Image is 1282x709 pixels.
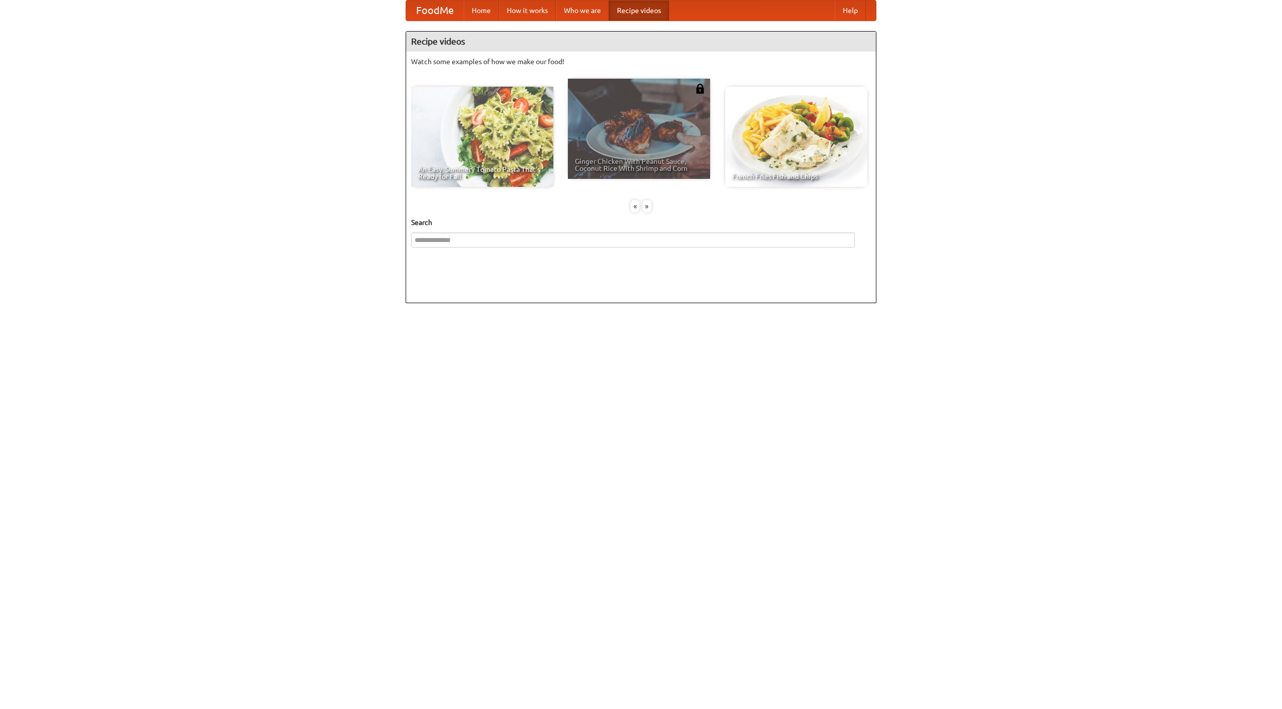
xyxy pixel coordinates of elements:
[418,166,546,180] span: An Easy, Summery Tomato Pasta That's Ready for Fall
[609,1,669,21] a: Recipe videos
[411,87,553,187] a: An Easy, Summery Tomato Pasta That's Ready for Fall
[630,200,639,212] div: «
[406,32,876,52] h4: Recipe videos
[499,1,556,21] a: How it works
[411,217,871,227] h5: Search
[556,1,609,21] a: Who we are
[695,84,705,94] img: 483408.png
[406,1,464,21] a: FoodMe
[725,87,867,187] a: French Fries Fish and Chips
[464,1,499,21] a: Home
[835,1,866,21] a: Help
[643,200,652,212] div: »
[732,173,860,180] span: French Fries Fish and Chips
[411,57,871,67] p: Watch some examples of how we make our food!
